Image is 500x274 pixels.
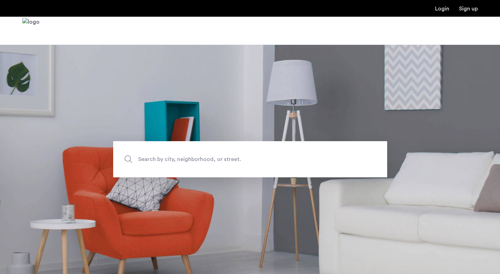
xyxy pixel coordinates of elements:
a: Login [435,6,449,11]
input: Apartment Search [113,141,387,177]
span: Search by city, neighborhood, or street. [138,155,330,164]
a: Cazamio Logo [22,18,40,44]
a: Registration [459,6,478,11]
img: logo [22,18,40,44]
